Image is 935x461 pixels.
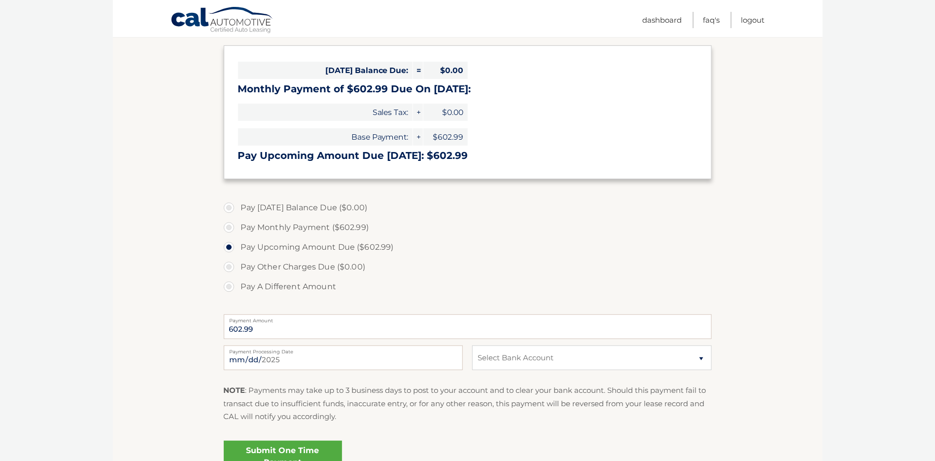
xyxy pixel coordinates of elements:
strong: NOTE [224,385,245,395]
span: $602.99 [423,128,468,146]
span: + [413,128,423,146]
a: Logout [741,12,765,28]
input: Payment Amount [224,314,712,339]
label: Payment Amount [224,314,712,322]
span: [DATE] Balance Due: [238,62,413,79]
span: $0.00 [423,62,468,79]
h3: Monthly Payment of $602.99 Due On [DATE]: [238,83,697,95]
label: Pay Monthly Payment ($602.99) [224,218,712,237]
span: $0.00 [423,104,468,121]
label: Payment Processing Date [224,346,463,353]
label: Pay [DATE] Balance Due ($0.00) [224,198,712,218]
span: = [413,62,423,79]
label: Pay Upcoming Amount Due ($602.99) [224,237,712,257]
span: Base Payment: [238,128,413,146]
h3: Pay Upcoming Amount Due [DATE]: $602.99 [238,150,697,162]
a: FAQ's [703,12,720,28]
label: Pay Other Charges Due ($0.00) [224,257,712,277]
a: Dashboard [643,12,682,28]
span: Sales Tax: [238,104,413,121]
a: Cal Automotive [171,6,274,35]
input: Payment Date [224,346,463,370]
p: : Payments may take up to 3 business days to post to your account and to clear your bank account.... [224,384,712,423]
span: + [413,104,423,121]
label: Pay A Different Amount [224,277,712,297]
